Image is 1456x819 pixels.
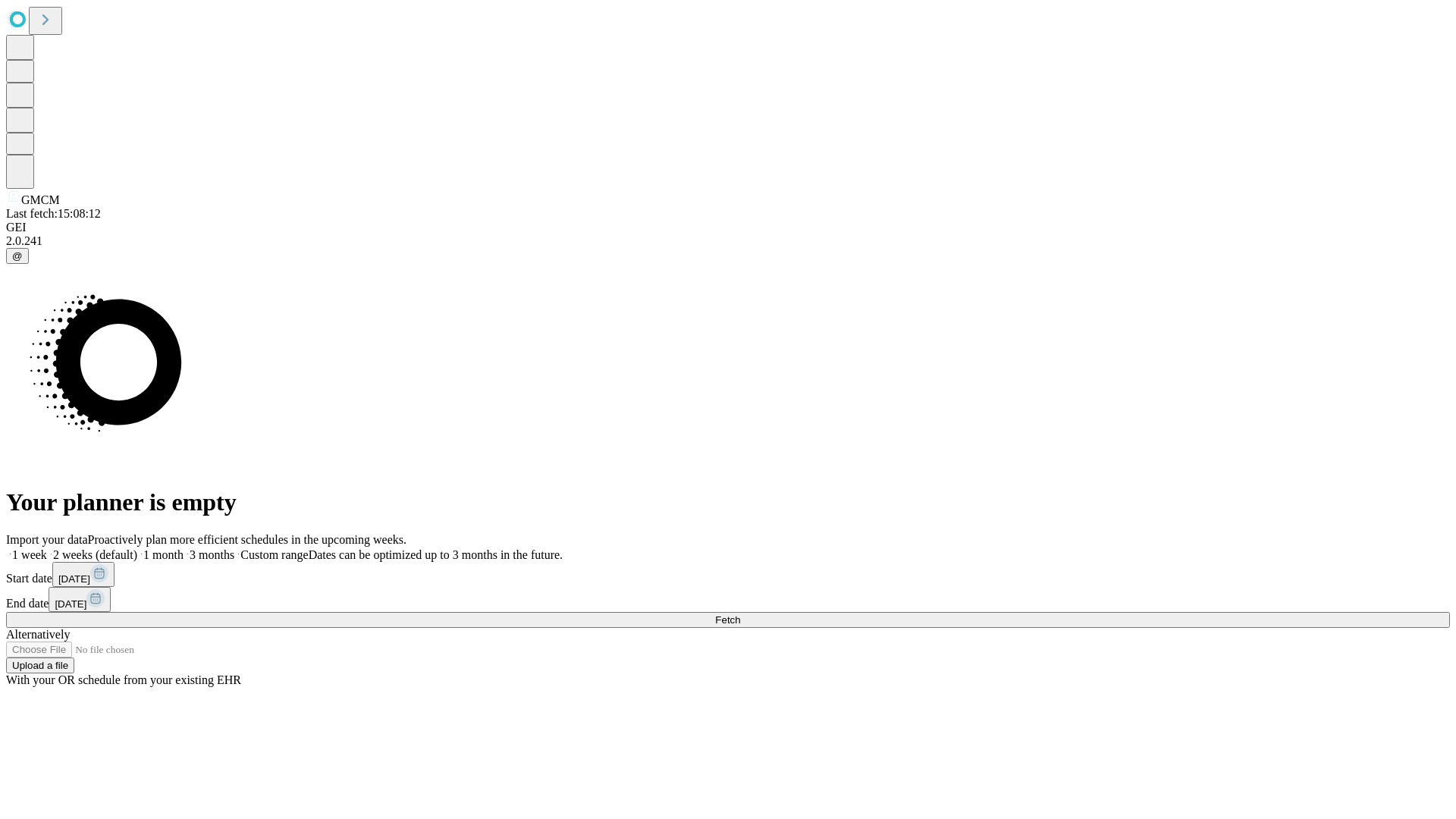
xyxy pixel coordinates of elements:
[53,548,137,561] span: 2 weeks (default)
[12,250,23,262] span: @
[21,193,60,206] span: GMCM
[12,548,47,561] span: 1 week
[309,548,563,561] span: Dates can be optimized up to 3 months in the future.
[55,598,86,610] span: [DATE]
[58,573,90,585] span: [DATE]
[52,562,115,587] button: [DATE]
[715,614,740,626] span: Fetch
[143,548,184,561] span: 1 month
[6,587,1450,612] div: End date
[6,612,1450,628] button: Fetch
[6,628,70,641] span: Alternatively
[6,673,241,686] span: With your OR schedule from your existing EHR
[88,533,406,546] span: Proactively plan more efficient schedules in the upcoming weeks.
[240,548,308,561] span: Custom range
[6,248,29,264] button: @
[6,488,1450,516] h1: Your planner is empty
[6,234,1450,248] div: 2.0.241
[49,587,111,612] button: [DATE]
[6,221,1450,234] div: GEI
[6,207,101,220] span: Last fetch: 15:08:12
[6,657,74,673] button: Upload a file
[190,548,234,561] span: 3 months
[6,533,88,546] span: Import your data
[6,562,1450,587] div: Start date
